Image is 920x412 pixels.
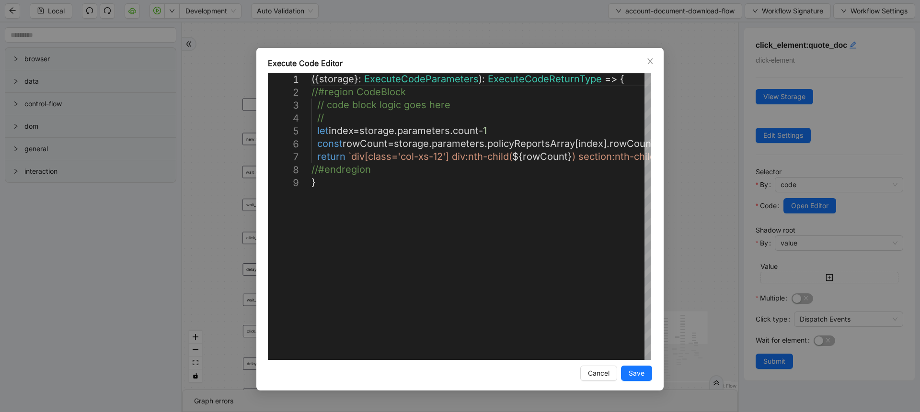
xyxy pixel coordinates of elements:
[268,99,299,112] div: 3
[354,73,361,85] span: }:
[479,125,483,136] span: -
[575,138,578,149] span: [
[329,125,353,136] span: index
[268,73,299,86] div: 1
[268,112,299,125] div: 4
[645,56,655,67] button: Close
[319,73,354,85] span: storage
[311,177,316,188] span: }
[397,125,450,136] span: parameters
[484,138,487,149] span: .
[268,57,652,69] div: Execute Code Editor
[572,151,705,162] span: ) section:nth-child(2) > span`
[311,73,319,85] span: ({
[580,366,617,381] button: Cancel
[317,125,329,136] span: let
[268,138,299,151] div: 6
[487,138,575,149] span: policyReportsArray
[488,73,602,85] span: ExecuteCodeReturnType
[483,125,487,136] span: 1
[629,368,644,379] span: Save
[317,138,343,149] span: const
[394,125,397,136] span: .
[268,151,299,164] div: 7
[317,99,450,111] span: // code block logic goes here
[432,138,484,149] span: parameters
[353,125,359,136] span: =
[268,177,299,189] div: 9
[450,125,453,136] span: .
[568,151,572,162] span: }
[359,125,394,136] span: storage
[268,86,299,99] div: 2
[311,164,371,175] span: //#endregion
[394,138,429,149] span: storage
[609,138,655,149] span: rowCount
[317,112,324,123] span: //
[268,164,299,177] div: 8
[453,125,479,136] span: count
[523,151,568,162] span: rowCount
[512,151,523,162] span: ${
[429,138,432,149] span: .
[317,151,345,162] span: return
[578,138,603,149] span: index
[348,151,512,162] span: `div[class='col-xs-12'] div:nth-child(
[343,138,388,149] span: rowCount
[311,86,406,98] span: //#region CodeBlock
[479,73,485,85] span: ):
[620,73,624,85] span: {
[268,125,299,138] div: 5
[605,73,617,85] span: =>
[588,368,609,379] span: Cancel
[646,57,654,65] span: close
[603,138,609,149] span: ].
[621,366,652,381] button: Save
[388,138,394,149] span: =
[364,73,479,85] span: ExecuteCodeParameters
